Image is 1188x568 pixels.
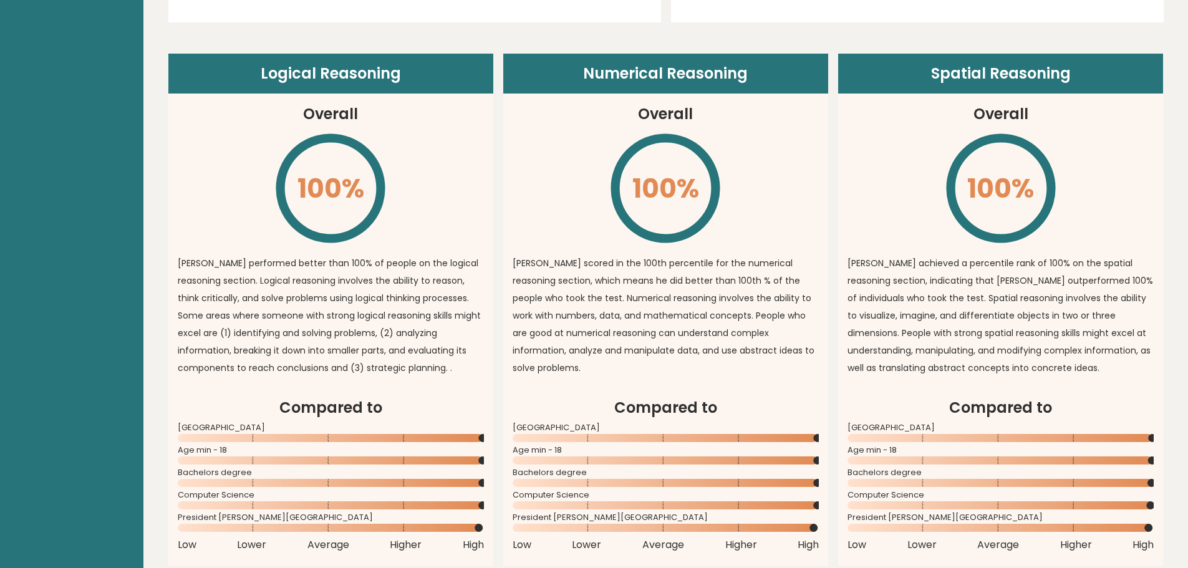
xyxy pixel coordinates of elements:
[798,537,819,552] span: High
[178,448,484,453] span: Age min - 18
[513,254,819,377] p: [PERSON_NAME] scored in the 100th percentile for the numerical reasoning section, which means he ...
[178,425,484,430] span: [GEOGRAPHIC_DATA]
[848,537,866,552] span: Low
[848,448,1154,453] span: Age min - 18
[178,397,484,419] h2: Compared to
[513,425,819,430] span: [GEOGRAPHIC_DATA]
[168,54,493,94] header: Logical Reasoning
[307,537,349,552] span: Average
[178,537,196,552] span: Low
[237,537,266,552] span: Lower
[638,103,693,125] h3: Overall
[848,425,1154,430] span: [GEOGRAPHIC_DATA]
[503,54,828,94] header: Numerical Reasoning
[1060,537,1092,552] span: Higher
[178,470,484,475] span: Bachelors degree
[1132,537,1154,552] span: High
[848,254,1154,377] p: [PERSON_NAME] achieved a percentile rank of 100% on the spatial reasoning section, indicating tha...
[572,537,601,552] span: Lower
[513,397,819,419] h2: Compared to
[513,537,531,552] span: Low
[973,103,1028,125] h3: Overall
[390,537,422,552] span: Higher
[848,515,1154,520] span: President [PERSON_NAME][GEOGRAPHIC_DATA]
[944,132,1058,245] svg: \
[303,103,358,125] h3: Overall
[838,54,1163,94] header: Spatial Reasoning
[513,448,819,453] span: Age min - 18
[178,515,484,520] span: President [PERSON_NAME][GEOGRAPHIC_DATA]
[642,537,684,552] span: Average
[907,537,937,552] span: Lower
[725,537,757,552] span: Higher
[513,515,819,520] span: President [PERSON_NAME][GEOGRAPHIC_DATA]
[848,397,1154,419] h2: Compared to
[178,493,484,498] span: Computer Science
[977,537,1019,552] span: Average
[274,132,387,245] svg: \
[513,493,819,498] span: Computer Science
[513,470,819,475] span: Bachelors degree
[848,493,1154,498] span: Computer Science
[178,254,484,377] p: [PERSON_NAME] performed better than 100% of people on the logical reasoning section. Logical reas...
[848,470,1154,475] span: Bachelors degree
[609,132,722,245] svg: \
[463,537,484,552] span: High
